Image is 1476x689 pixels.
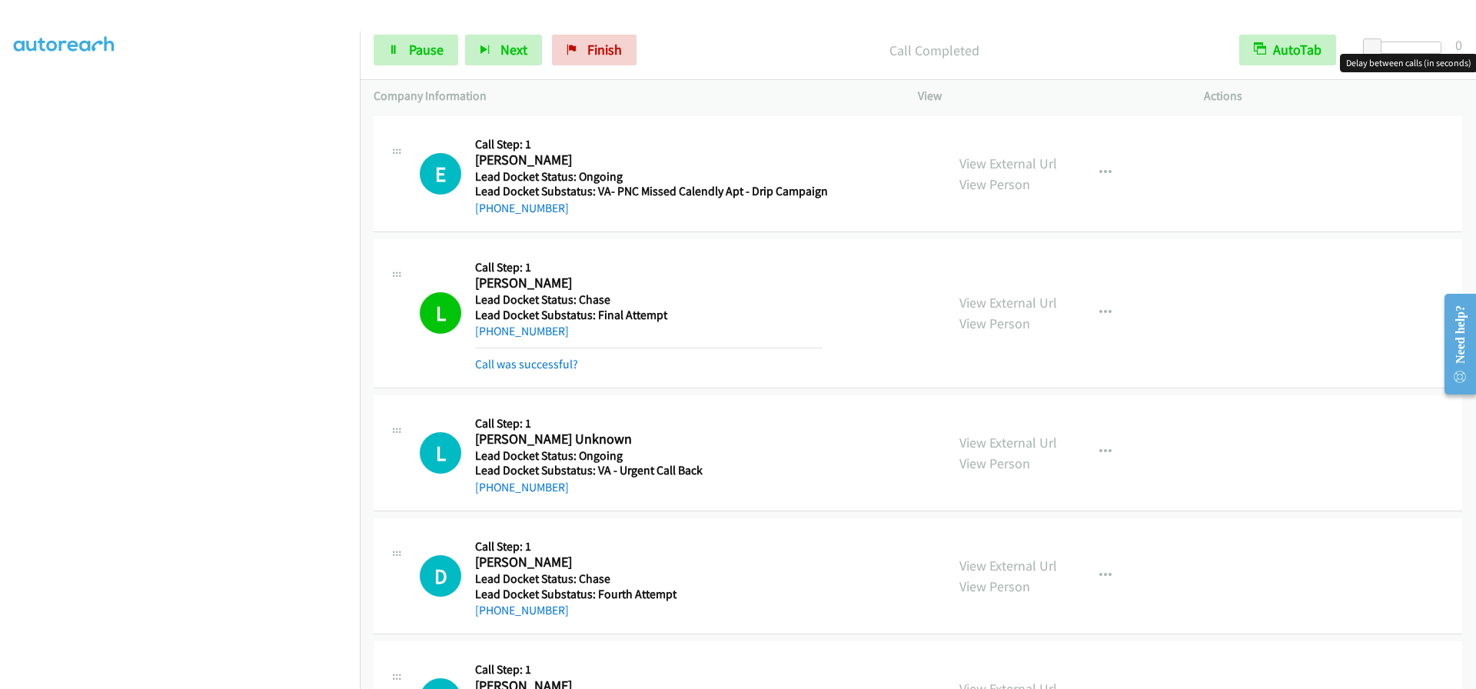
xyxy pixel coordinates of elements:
[420,555,461,597] h1: D
[552,35,637,65] a: Finish
[475,571,823,587] h5: Lead Docket Status: Chase
[959,434,1057,451] a: View External Url
[475,169,828,185] h5: Lead Docket Status: Ongoing
[959,315,1030,332] a: View Person
[918,87,1176,105] p: View
[959,557,1057,574] a: View External Url
[475,603,569,617] a: [PHONE_NUMBER]
[959,577,1030,595] a: View Person
[475,587,823,602] h5: Lead Docket Substatus: Fourth Attempt
[475,480,569,494] a: [PHONE_NUMBER]
[420,153,461,195] h1: E
[587,41,622,58] span: Finish
[374,35,458,65] a: Pause
[959,175,1030,193] a: View Person
[475,260,823,275] h5: Call Step: 1
[420,555,461,597] div: The call is yet to be attempted
[959,454,1030,472] a: View Person
[959,155,1057,172] a: View External Url
[475,275,823,292] h2: [PERSON_NAME]
[475,539,823,554] h5: Call Step: 1
[500,41,527,58] span: Next
[475,324,569,338] a: [PHONE_NUMBER]
[657,40,1212,61] p: Call Completed
[475,554,823,571] h2: [PERSON_NAME]
[1431,283,1476,405] iframe: Resource Center
[475,662,828,677] h5: Call Step: 1
[475,184,828,199] h5: Lead Docket Substatus: VA- PNC Missed Calendly Apt - Drip Campaign
[475,292,823,308] h5: Lead Docket Status: Chase
[475,416,823,431] h5: Call Step: 1
[1204,87,1462,105] p: Actions
[475,201,569,215] a: [PHONE_NUMBER]
[374,87,890,105] p: Company Information
[475,357,578,371] a: Call was successful?
[475,431,823,448] h2: [PERSON_NAME] Unknown
[959,294,1057,311] a: View External Url
[420,292,461,334] h1: L
[475,463,823,478] h5: Lead Docket Substatus: VA - Urgent Call Back
[1455,35,1462,55] div: 0
[475,448,823,464] h5: Lead Docket Status: Ongoing
[475,308,823,323] h5: Lead Docket Substatus: Final Attempt
[409,41,444,58] span: Pause
[475,151,823,169] h2: [PERSON_NAME]
[420,432,461,474] h1: L
[1239,35,1336,65] button: AutoTab
[465,35,542,65] button: Next
[475,137,828,152] h5: Call Step: 1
